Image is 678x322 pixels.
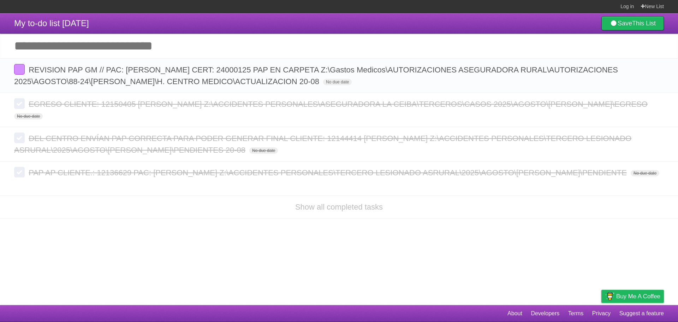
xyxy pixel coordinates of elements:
a: Buy me a coffee [601,290,664,303]
label: Done [14,98,25,109]
a: Developers [531,307,559,320]
a: Privacy [592,307,611,320]
span: Buy me a coffee [616,290,660,303]
span: EGRESO CLIENTE: 12150405 [PERSON_NAME] Z:\ACCIDENTES PERSONALES\ASEGURADORA LA CEIBA\TERCEROS\CAS... [29,100,649,109]
span: DEL CENTRO ENVÍAN PAP CORRECTA PARA PODER GENERAR FINAL CLIENTE: 12144414 [PERSON_NAME] Z:\ACCIDE... [14,134,631,154]
a: SaveThis List [601,16,664,30]
span: No due date [631,170,659,176]
span: PAP AP CLIENTE.: 12136629 PAC: [PERSON_NAME] Z:\ACCIDENTES PERSONALES\TERCERO LESIONADO ASRURAL\2... [29,168,629,177]
b: This List [632,20,656,27]
a: Suggest a feature [619,307,664,320]
a: About [507,307,522,320]
label: Done [14,167,25,177]
label: Done [14,64,25,75]
a: Show all completed tasks [295,203,383,211]
span: No due date [14,113,43,119]
img: Buy me a coffee [605,290,614,302]
a: Terms [568,307,584,320]
span: No due date [323,79,352,85]
label: Done [14,133,25,143]
span: My to-do list [DATE] [14,18,89,28]
span: No due date [249,147,278,154]
span: REVISION PAP GM // PAC: [PERSON_NAME] CERT: 24000125 PAP EN CARPETA Z:\Gastos Medicos\AUTORIZACIO... [14,65,618,86]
